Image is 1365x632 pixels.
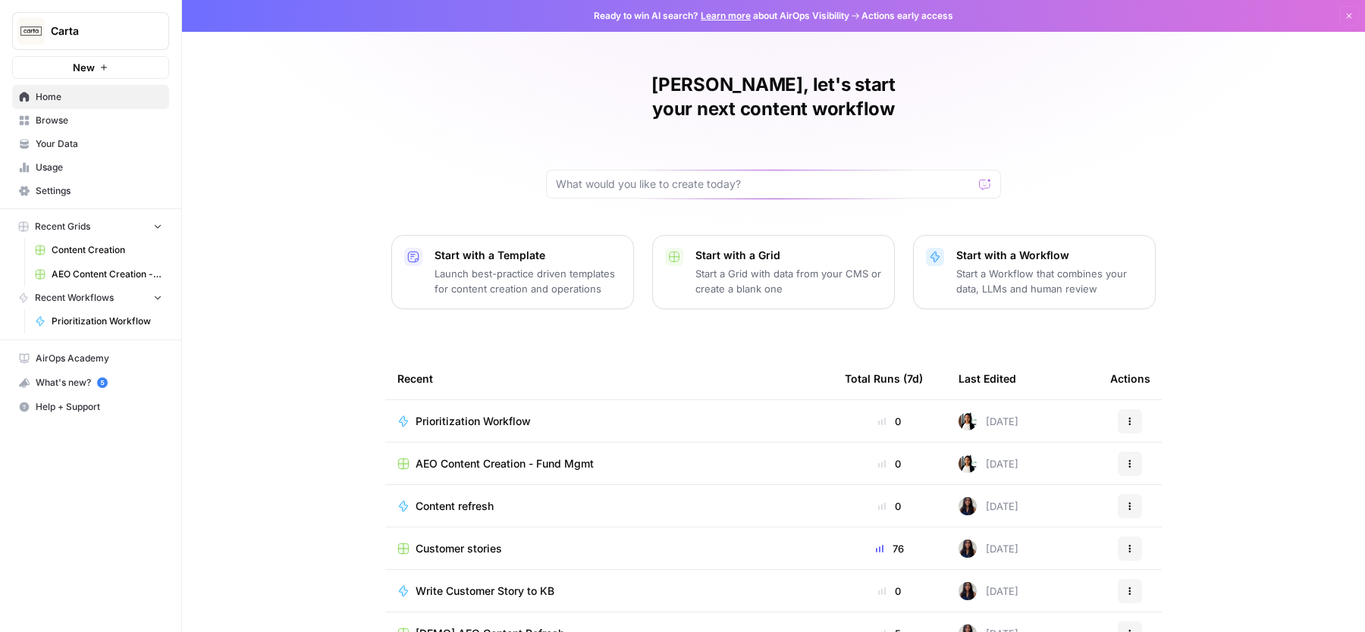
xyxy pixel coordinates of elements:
[416,584,554,599] span: Write Customer Story to KB
[12,132,169,156] a: Your Data
[36,90,162,104] span: Home
[28,309,169,333] a: Prioritization Workflow
[397,541,821,556] a: Customer stories
[100,379,104,386] text: 5
[28,262,169,286] a: AEO Content Creation - Fund Mgmt
[435,248,621,263] p: Start with a Template
[1110,358,1150,399] div: Actions
[845,414,934,429] div: 0
[959,455,1018,473] div: [DATE]
[416,541,502,556] span: Customer stories
[36,400,162,414] span: Help + Support
[12,155,169,180] a: Usage
[12,56,169,79] button: New
[913,235,1156,309] button: Start with a WorkflowStart a Workflow that combines your data, LLMs and human review
[12,371,169,395] button: What's new? 5
[12,215,169,238] button: Recent Grids
[52,243,162,257] span: Content Creation
[35,220,90,233] span: Recent Grids
[35,291,114,305] span: Recent Workflows
[36,352,162,365] span: AirOps Academy
[12,85,169,109] a: Home
[845,541,934,556] div: 76
[556,177,973,192] input: What would you like to create today?
[845,584,934,599] div: 0
[28,238,169,262] a: Content Creation
[17,17,45,45] img: Carta Logo
[13,371,168,394] div: What's new?
[959,455,977,473] img: xqjo96fmx1yk2e67jao8cdkou4un
[416,499,494,514] span: Content refresh
[959,358,1016,399] div: Last Edited
[959,497,1018,515] div: [DATE]
[51,23,143,39] span: Carta
[397,584,821,599] a: Write Customer Story to KB
[36,114,162,127] span: Browse
[435,266,621,296] p: Launch best-practice driven templates for content creation and operations
[36,137,162,151] span: Your Data
[959,540,1018,558] div: [DATE]
[546,73,1001,121] h1: [PERSON_NAME], let's start your next content workflow
[397,456,821,471] a: AEO Content Creation - Fund Mgmt
[12,108,169,133] a: Browse
[12,395,169,419] button: Help + Support
[845,358,923,399] div: Total Runs (7d)
[397,499,821,514] a: Content refresh
[73,60,95,75] span: New
[861,9,953,23] span: Actions early access
[956,266,1143,296] p: Start a Workflow that combines your data, LLMs and human review
[956,248,1143,263] p: Start with a Workflow
[959,540,977,558] img: rox323kbkgutb4wcij4krxobkpon
[959,412,1018,430] div: [DATE]
[594,9,849,23] span: Ready to win AI search? about AirOps Visibility
[416,414,531,429] span: Prioritization Workflow
[695,248,882,263] p: Start with a Grid
[416,456,594,471] span: AEO Content Creation - Fund Mgmt
[12,12,169,50] button: Workspace: Carta
[52,314,162,328] span: Prioritization Workflow
[97,377,108,388] a: 5
[52,268,162,281] span: AEO Content Creation - Fund Mgmt
[12,286,169,309] button: Recent Workflows
[959,582,1018,600] div: [DATE]
[12,346,169,371] a: AirOps Academy
[959,582,977,600] img: rox323kbkgutb4wcij4krxobkpon
[959,412,977,430] img: xqjo96fmx1yk2e67jao8cdkou4un
[36,184,162,198] span: Settings
[845,499,934,514] div: 0
[391,235,634,309] button: Start with a TemplateLaunch best-practice driven templates for content creation and operations
[695,266,882,296] p: Start a Grid with data from your CMS or create a blank one
[701,10,751,21] a: Learn more
[12,179,169,203] a: Settings
[959,497,977,515] img: rox323kbkgutb4wcij4krxobkpon
[652,235,895,309] button: Start with a GridStart a Grid with data from your CMS or create a blank one
[36,161,162,174] span: Usage
[397,414,821,429] a: Prioritization Workflow
[845,456,934,471] div: 0
[397,358,821,399] div: Recent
